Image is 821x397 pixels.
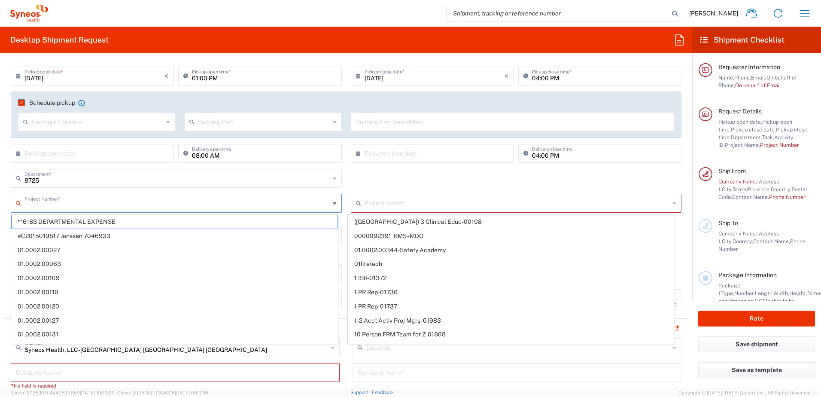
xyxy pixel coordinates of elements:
[348,342,674,355] span: 10 person rebadge-01344
[718,108,762,115] span: Request Details
[504,69,509,83] i: ×
[348,215,674,229] span: ([GEOGRAPHIC_DATA]) 3 Clinical Educ-00198
[718,64,780,70] span: Requester Information
[348,244,674,257] span: 01.0002.00344-Safety Academy
[755,290,773,296] span: Length,
[12,286,338,299] span: 01.0002.00110
[348,286,674,299] span: 1 PR Rep-01736
[175,390,208,395] span: [DATE] 08:10:16
[11,382,340,390] div: This field is required
[773,290,789,296] span: Width,
[700,35,785,45] h2: Shipment Checklist
[447,5,669,21] input: Shipment, tracking or reference number
[718,74,734,81] span: Name,
[12,328,338,341] span: 01.0002.00131
[348,300,674,313] span: 1 PR Rep-01737
[751,74,766,81] span: Email,
[718,272,777,278] span: Package Information
[762,134,774,140] span: Task,
[348,272,674,285] span: 1 ISR-01372
[12,229,338,243] span: #C2015019517 Janssen 7046933
[348,314,674,327] span: 1-2 Acct Activ Proj Mgrs-01983
[348,328,674,341] span: 10 Person FRM Team for Z-01808
[678,389,811,397] span: Copyright © [DATE]-[DATE] Agistix Inc., All Rights Reserved
[689,9,738,17] span: [PERSON_NAME]
[718,230,759,237] span: Company Name,
[12,314,338,327] span: 01.0002.00127
[350,390,372,395] a: Support
[718,282,740,296] span: Package 1:
[722,186,733,192] span: City,
[789,290,807,296] span: Height,
[731,134,762,140] span: Department,
[10,390,113,395] span: Server: 2025.18.0-4e47823f9d1
[734,74,751,81] span: Phone,
[718,168,746,174] span: Ship From
[718,178,759,185] span: Company Name,
[12,342,338,355] span: 01.0002.00141
[725,142,760,148] span: Project Name,
[731,126,776,133] span: Pickup close date,
[12,244,338,257] span: 01.0002.00027
[753,238,790,244] span: Contact Name,
[117,390,208,395] span: Client: 2025.18.0-7346316
[735,82,781,89] span: On behalf of Email
[698,336,815,352] button: Save shipment
[348,229,674,243] span: 0000092391 BMS - MDO
[10,35,109,45] h2: Desktop Shipment Request
[718,119,762,125] span: Pickup open date,
[734,290,755,296] span: Number,
[12,272,338,285] span: 01.0002.00109
[12,215,338,229] span: **6183 DEPARTMENTAL EXPENSE
[164,69,169,83] i: ×
[760,142,799,148] span: Project Number
[732,194,769,200] span: Contact Name,
[722,238,733,244] span: City,
[769,194,806,200] span: Phone Number
[698,362,815,378] button: Save as template
[733,186,771,192] span: State/Province,
[372,390,394,395] a: Feedback
[12,300,338,313] span: 01.0002.00120
[348,257,674,271] span: 01lifetech
[721,290,734,296] span: Type,
[351,213,682,220] div: This field is required
[718,220,738,226] span: Ship To
[771,186,791,192] span: Country,
[698,311,815,327] button: Rate
[733,238,753,244] span: Country,
[12,257,338,271] span: 01.0002.00063
[80,390,113,395] span: [DATE] 10:23:21
[18,99,75,106] label: Schedule pickup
